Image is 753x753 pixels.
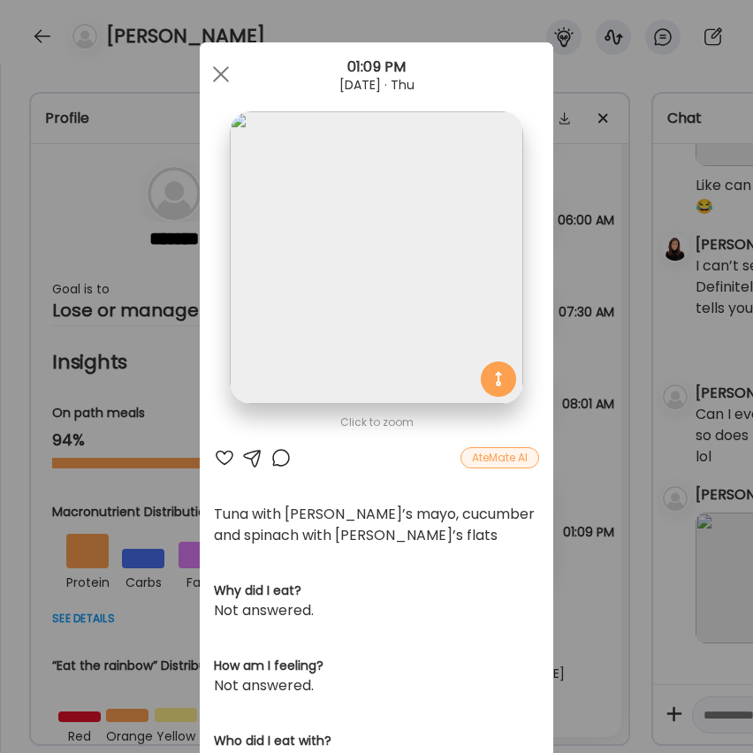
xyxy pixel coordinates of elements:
div: Tuna with [PERSON_NAME]’s mayo, cucumber and spinach with [PERSON_NAME]’s flats [214,504,539,546]
h3: Who did I eat with? [214,732,539,750]
div: [DATE] · Thu [200,78,553,92]
div: Click to zoom [214,412,539,433]
h3: Why did I eat? [214,582,539,600]
img: images%2Fl67D44Vthpd089YgrxJ7KX67eLv2%2FFykYaQ37m6FD32pN8Ei3%2FteCqczn1d2Xl2GdUgimY_1080 [230,111,522,404]
div: Not answered. [214,600,539,621]
div: 01:09 PM [200,57,553,78]
div: AteMate AI [460,447,539,468]
h3: How am I feeling? [214,657,539,675]
div: Not answered. [214,675,539,696]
